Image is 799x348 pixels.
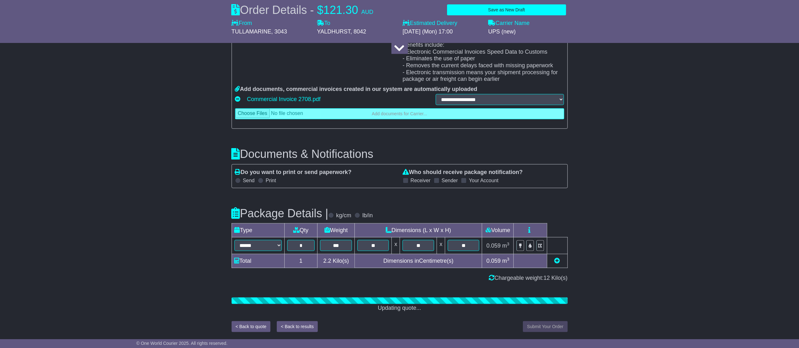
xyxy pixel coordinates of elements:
[232,148,568,160] h3: Documents & Notifications
[266,177,276,183] label: Print
[232,275,568,282] div: Chargeable weight: Kilo(s)
[318,224,355,237] td: Weight
[232,28,271,35] span: TULLAMARINE
[318,254,355,268] td: Kilo(s)
[317,20,330,27] label: To
[271,28,287,35] span: , 3043
[361,9,373,15] span: AUD
[324,3,358,16] span: 121.30
[447,4,566,15] button: Save as New Draft
[482,224,514,237] td: Volume
[243,177,255,183] label: Send
[527,324,563,329] span: Submit Your Order
[487,258,501,264] span: 0.059
[437,237,445,254] td: x
[235,169,352,176] label: Do you want to print or send paperwork?
[362,212,373,219] label: lb/in
[284,224,318,237] td: Qty
[488,28,568,35] div: UPS (new)
[442,177,458,183] label: Sender
[403,20,482,27] label: Estimated Delivery
[232,224,284,237] td: Type
[403,42,564,83] p: Benefits include: - Electronic Commercial Invoices Speed Data to Customs - Eliminates the use of ...
[502,243,510,249] span: m
[554,258,560,264] a: Add new item
[284,254,318,268] td: 1
[355,254,482,268] td: Dimensions in Centimetre(s)
[488,20,530,27] label: Carrier Name
[469,177,499,183] label: Your Account
[136,341,228,346] span: © One World Courier 2025. All rights reserved.
[543,275,550,281] span: 12
[232,254,284,268] td: Total
[235,108,564,119] a: Add documents for Carrier...
[507,242,510,246] sup: 3
[502,258,510,264] span: m
[392,237,400,254] td: x
[350,28,366,35] span: , 8042
[323,258,331,264] span: 2.2
[523,321,567,332] button: Submit Your Order
[247,95,321,104] a: Commercial Invoice 2708.pdf
[411,177,431,183] label: Receiver
[235,86,477,93] label: Add documents, commercial invoices created in our system are automatically uploaded
[317,3,324,16] span: $
[487,243,501,249] span: 0.059
[336,212,351,219] label: kg/cm
[232,305,568,312] div: Updating quote...
[403,169,523,176] label: Who should receive package notification?
[317,28,351,35] span: YALDHURST
[232,20,252,27] label: From
[277,321,318,332] button: < Back to results
[232,3,373,17] div: Order Details -
[232,207,329,220] h3: Package Details |
[232,321,271,332] button: < Back to quote
[403,28,482,35] div: [DATE] (Mon) 17:00
[355,224,482,237] td: Dimensions (L x W x H)
[507,257,510,261] sup: 3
